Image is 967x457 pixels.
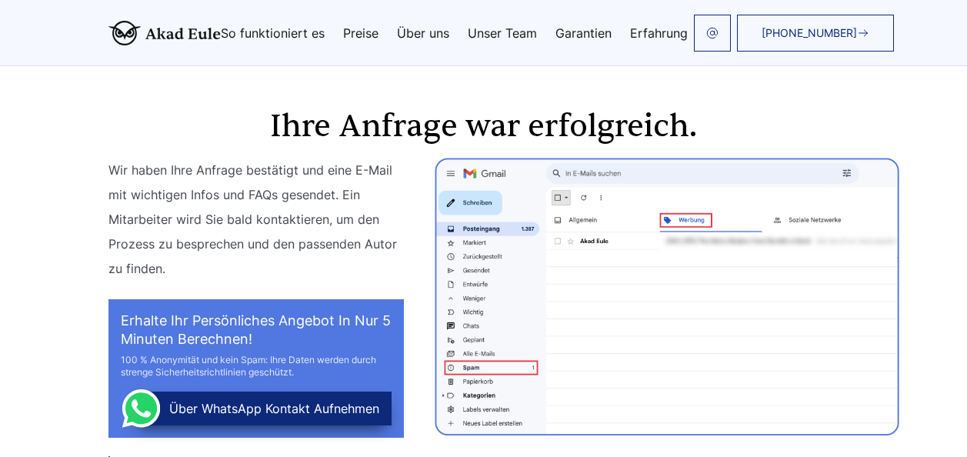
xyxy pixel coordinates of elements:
[108,158,404,281] p: Wir haben Ihre Anfrage bestätigt und eine E-Mail mit wichtigen Infos und FAQs gesendet. Ein Mitar...
[221,27,325,39] a: So funktioniert es
[397,27,449,39] a: Über uns
[706,27,719,39] img: email
[132,392,392,425] button: über WhatsApp Kontakt aufnehmen
[630,27,688,39] a: Erfahrung
[435,158,899,435] img: thanks
[108,21,221,45] img: logo
[121,354,392,379] div: 100 % Anonymität und kein Spam: Ihre Daten werden durch strenge Sicherheitsrichtlinien geschützt.
[762,27,857,39] span: [PHONE_NUMBER]
[468,27,537,39] a: Unser Team
[108,112,859,142] h1: Ihre Anfrage war erfolgreich.
[121,312,392,349] h2: Erhalte Ihr persönliches Angebot in nur 5 Minuten berechnen!
[555,27,612,39] a: Garantien
[737,15,894,52] a: [PHONE_NUMBER]
[343,27,378,39] a: Preise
